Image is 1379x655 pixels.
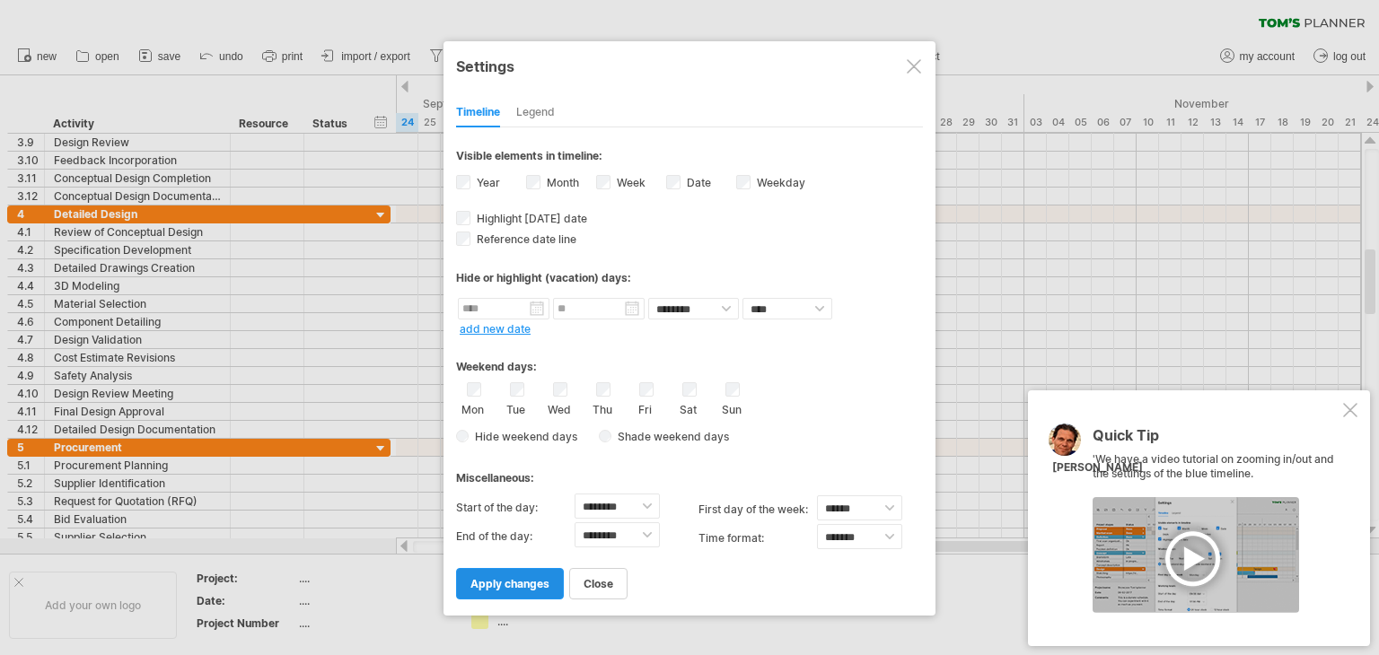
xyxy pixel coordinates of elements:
[456,49,923,82] div: Settings
[548,399,570,416] label: Wed
[1052,460,1143,476] div: [PERSON_NAME]
[473,176,500,189] label: Year
[611,430,729,443] span: Shade weekend days
[683,176,711,189] label: Date
[456,454,923,489] div: Miscellaneous:
[698,495,817,524] label: first day of the week:
[543,176,579,189] label: Month
[456,568,564,599] a: apply changes
[698,524,817,553] label: Time format:
[461,399,484,416] label: Mon
[473,232,576,246] span: Reference date line
[516,99,555,127] div: Legend
[456,522,575,551] label: End of the day:
[753,176,805,189] label: Weekday
[1093,428,1339,613] div: 'We have a video tutorial on zooming in/out and the settings of the blue timeline.
[456,343,923,378] div: Weekend days:
[569,568,628,599] a: close
[456,99,500,127] div: Timeline
[505,399,527,416] label: Tue
[470,577,549,590] span: apply changes
[591,399,613,416] label: Thu
[720,399,742,416] label: Sun
[460,322,531,336] a: add new date
[1093,428,1339,452] div: Quick Tip
[677,399,699,416] label: Sat
[456,149,923,168] div: Visible elements in timeline:
[456,493,575,522] label: Start of the day:
[473,212,587,225] span: Highlight [DATE] date
[634,399,656,416] label: Fri
[469,430,577,443] span: Hide weekend days
[613,176,646,189] label: Week
[456,271,923,284] div: Hide or highlight (vacation) days:
[584,577,613,590] span: close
